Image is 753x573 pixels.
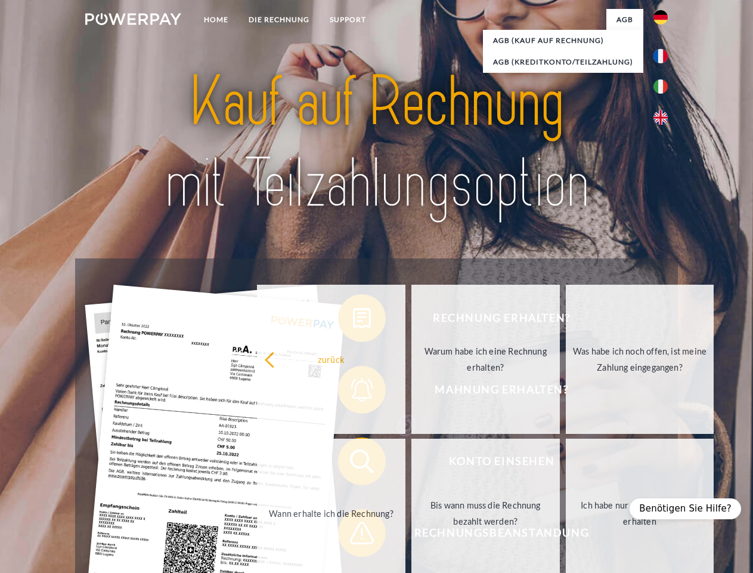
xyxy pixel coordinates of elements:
div: Was habe ich noch offen, ist meine Zahlung eingegangen? [573,343,707,375]
div: Warum habe ich eine Rechnung erhalten? [419,343,553,375]
img: en [653,110,668,125]
a: SUPPORT [320,9,376,30]
img: title-powerpay_de.svg [114,57,639,229]
div: Wann erhalte ich die Rechnung? [264,505,398,521]
img: fr [653,49,668,63]
img: de [653,10,668,24]
a: AGB (Kauf auf Rechnung) [483,30,643,51]
img: it [653,79,668,94]
a: agb [606,9,643,30]
div: Benötigen Sie Hilfe? [630,498,741,519]
div: Ich habe nur eine Teillieferung erhalten [573,497,707,529]
a: Was habe ich noch offen, ist meine Zahlung eingegangen? [566,285,714,434]
div: zurück [264,351,398,367]
a: AGB (Kreditkonto/Teilzahlung) [483,51,643,73]
a: DIE RECHNUNG [238,9,320,30]
a: Home [194,9,238,30]
div: Bis wann muss die Rechnung bezahlt werden? [419,497,553,529]
img: logo-powerpay-white.svg [85,13,181,25]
